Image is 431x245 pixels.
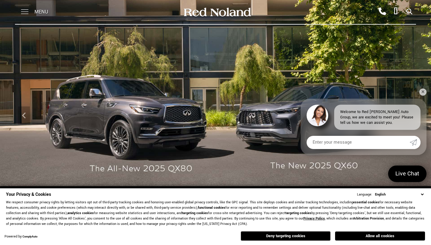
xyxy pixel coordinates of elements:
[285,211,311,215] strong: targeting cookies
[6,200,425,227] p: We respect consumer privacy rights by letting visitors opt out of third-party tracking cookies an...
[307,136,410,149] input: Enter your message
[183,7,251,17] img: Red Noland Auto Group
[303,216,325,221] a: Privacy Policy
[373,192,425,197] select: Language Select
[241,231,331,241] button: Deny targeting cookies
[18,106,30,124] div: Previous
[357,193,372,196] div: Language:
[353,216,384,221] strong: Arbitration Provision
[22,235,37,239] a: ComplyAuto
[410,136,421,149] a: Submit
[335,232,425,241] button: Allow all cookies
[198,205,225,210] strong: functional cookies
[4,235,37,239] div: Powered by
[182,211,208,215] strong: targeting cookies
[334,105,421,130] div: Welcome to Red [PERSON_NAME] Auto Group, we are excited to meet you! Please tell us how we can as...
[392,170,422,178] span: Live Chat
[353,200,379,205] strong: essential cookies
[6,191,51,198] span: Your Privacy & Cookies
[67,211,94,215] strong: analytics cookies
[388,166,427,182] a: Live Chat
[307,105,328,126] img: Agent profile photo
